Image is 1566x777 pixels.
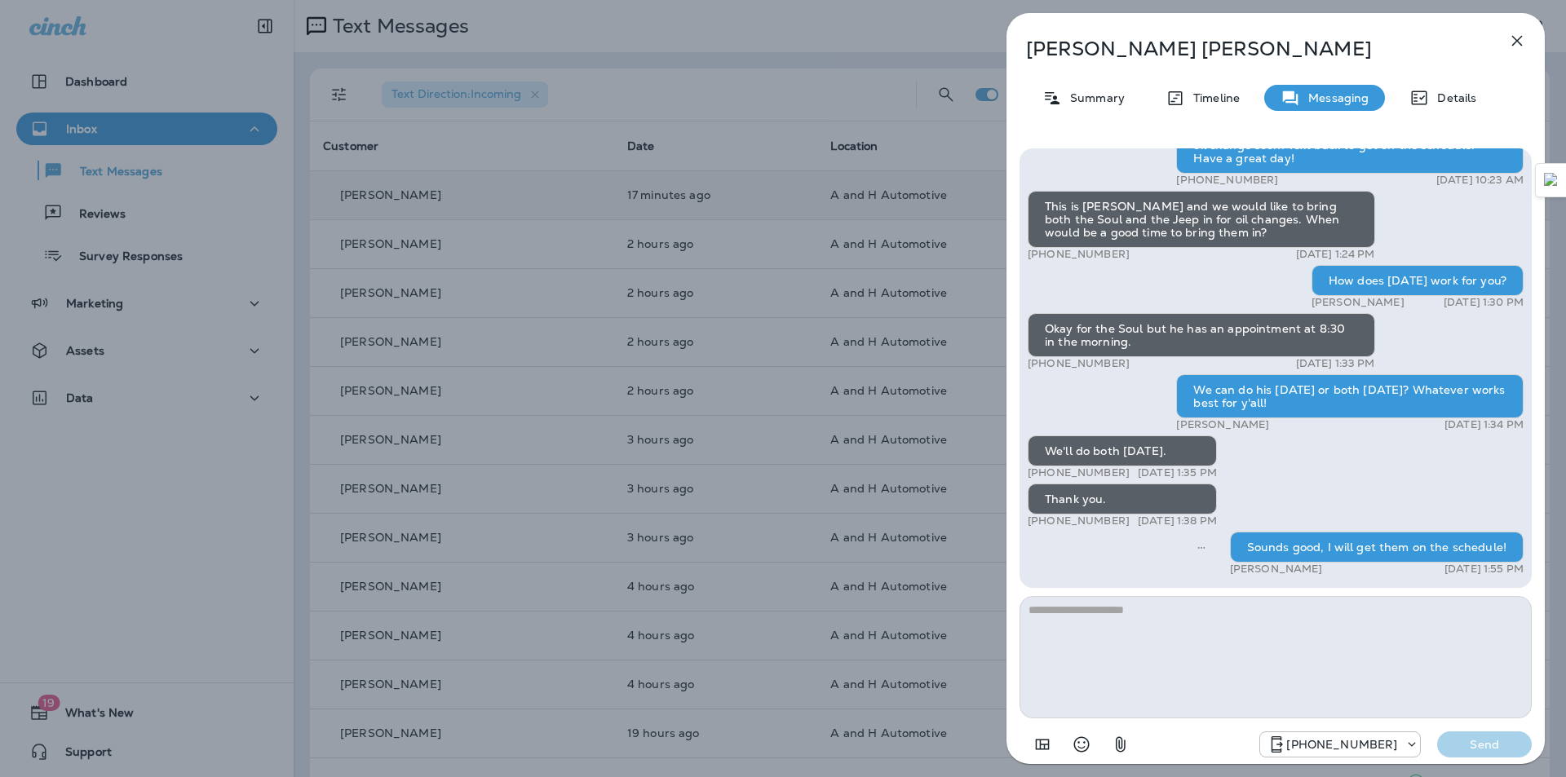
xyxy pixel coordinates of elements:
p: [DATE] 1:33 PM [1296,357,1375,370]
p: [DATE] 10:23 AM [1436,174,1524,187]
button: Add in a premade template [1026,728,1059,761]
p: Messaging [1300,91,1369,104]
div: Sounds good, I will get them on the schedule! [1230,532,1524,563]
p: [PERSON_NAME] [1176,418,1269,431]
span: Sent [1197,539,1205,554]
div: This is [PERSON_NAME] and we would like to bring both the Soul and the Jeep in for oil changes. W... [1028,191,1375,248]
p: [DATE] 1:55 PM [1444,563,1524,576]
p: [DATE] 1:38 PM [1138,514,1217,528]
div: Thank you. [1028,483,1217,514]
div: We'll do both [DATE]. [1028,435,1217,466]
p: [PERSON_NAME] [1230,563,1323,576]
p: Timeline [1185,91,1240,104]
div: Okay for the Soul but he has an appointment at 8:30 in the morning. [1028,313,1375,357]
p: [PERSON_NAME] [1312,296,1405,309]
div: We can do his [DATE] or both [DATE]? Whatever works best for y'all! [1176,374,1524,418]
p: [PHONE_NUMBER] [1028,466,1130,479]
p: Summary [1062,91,1125,104]
div: +1 (405) 873-8731 [1260,735,1420,754]
p: [DATE] 1:30 PM [1444,296,1524,309]
p: [PHONE_NUMBER] [1028,514,1130,528]
button: Select an emoji [1065,728,1098,761]
p: [PHONE_NUMBER] [1286,738,1397,751]
p: [PHONE_NUMBER] [1176,174,1278,187]
p: [PHONE_NUMBER] [1028,248,1130,261]
p: [PERSON_NAME] [PERSON_NAME] [1026,38,1471,60]
p: [DATE] 1:34 PM [1444,418,1524,431]
p: Details [1429,91,1476,104]
p: [DATE] 1:24 PM [1296,248,1375,261]
p: [PHONE_NUMBER] [1028,357,1130,370]
p: [DATE] 1:35 PM [1138,466,1217,479]
img: Detect Auto [1544,173,1559,188]
div: How does [DATE] work for you? [1312,265,1524,296]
